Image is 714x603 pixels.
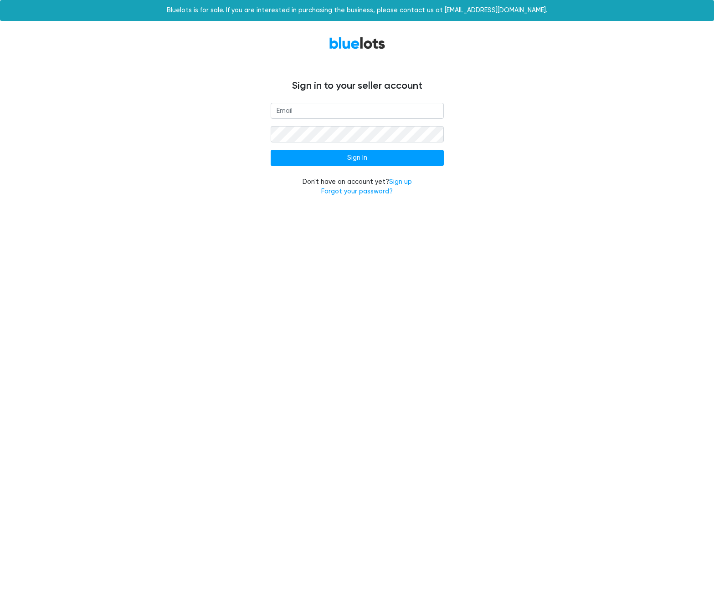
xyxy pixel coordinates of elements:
[271,177,444,197] div: Don't have an account yet?
[389,178,412,186] a: Sign up
[271,150,444,166] input: Sign In
[271,103,444,119] input: Email
[321,187,393,195] a: Forgot your password?
[329,36,385,50] a: BlueLots
[84,80,631,92] h4: Sign in to your seller account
